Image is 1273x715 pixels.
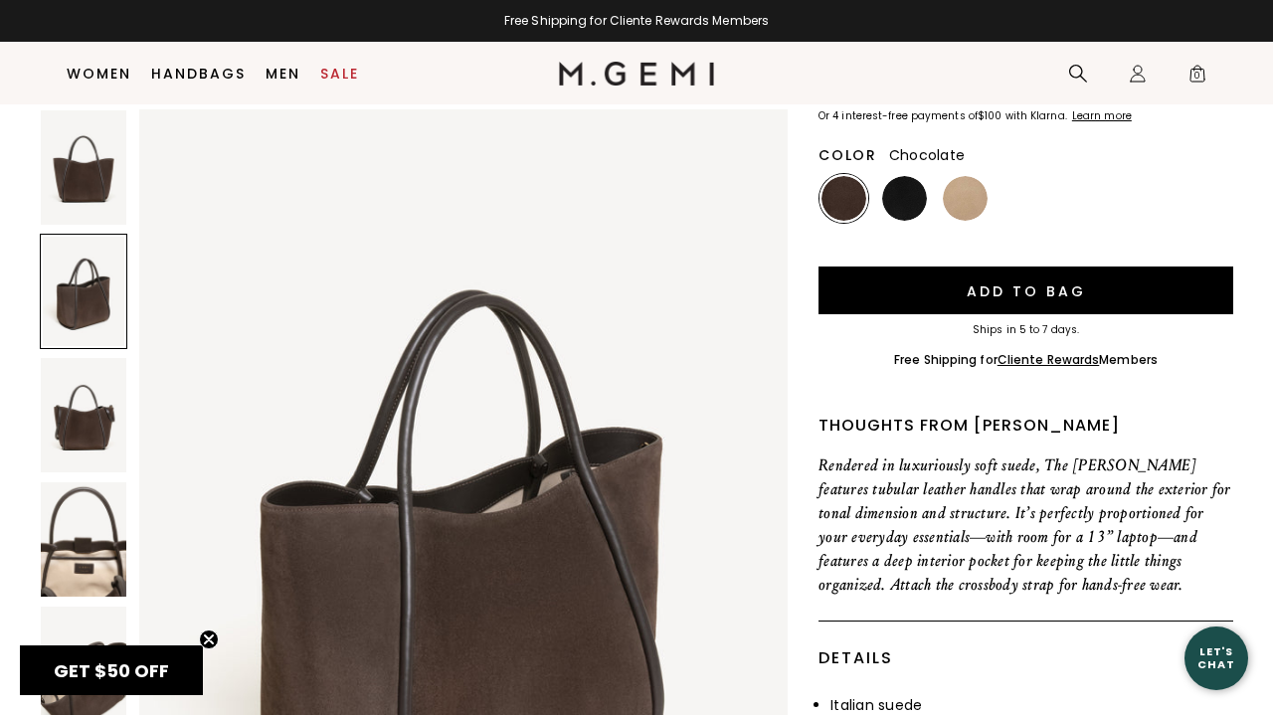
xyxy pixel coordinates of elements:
[818,324,1233,336] div: Ships in 5 to 7 days.
[978,108,1001,123] klarna-placement-style-amount: $100
[41,482,126,597] img: The Ursula Tote
[41,110,126,225] img: The Ursula Tote
[818,453,1233,597] p: Rendered in luxuriously soft suede, The [PERSON_NAME] features tubular leather handles that wrap ...
[1072,108,1132,123] klarna-placement-style-cta: Learn more
[20,645,203,695] div: GET $50 OFFClose teaser
[320,66,359,82] a: Sale
[151,66,246,82] a: Handbags
[894,352,1158,368] div: Free Shipping for Members
[559,62,715,86] img: M.Gemi
[54,658,169,683] span: GET $50 OFF
[818,267,1233,314] button: Add to Bag
[889,145,965,165] span: Chocolate
[67,66,131,82] a: Women
[199,629,219,649] button: Close teaser
[41,358,126,472] img: The Ursula Tote
[818,108,978,123] klarna-placement-style-body: Or 4 interest-free payments of
[266,66,300,82] a: Men
[998,351,1100,368] a: Cliente Rewards
[1005,108,1070,123] klarna-placement-style-body: with Klarna
[882,176,927,221] img: Black
[821,176,866,221] img: Chocolate
[943,176,988,221] img: Latte
[818,147,877,163] h2: Color
[1070,110,1132,122] a: Learn more
[830,695,1233,715] li: Italian suede
[1187,68,1207,88] span: 0
[818,414,1233,438] div: Thoughts from [PERSON_NAME]
[818,622,1233,695] div: Details
[1184,645,1248,670] div: Let's Chat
